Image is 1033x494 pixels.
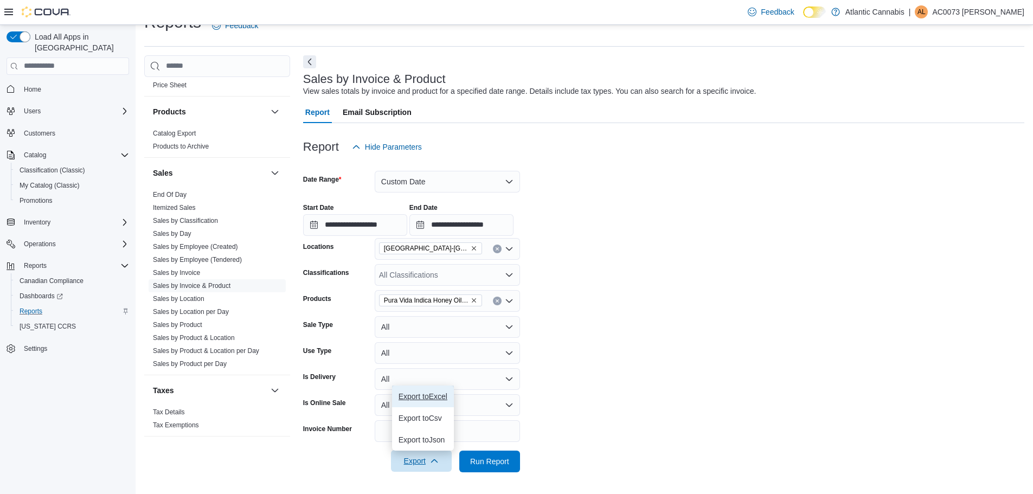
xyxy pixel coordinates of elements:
button: All [375,316,520,338]
span: Grand Falls-Windsor [379,242,482,254]
span: Export [397,450,445,472]
span: Settings [24,344,47,353]
span: Promotions [20,196,53,205]
label: Use Type [303,347,331,355]
a: Price Sheet [153,81,187,89]
button: Canadian Compliance [11,273,133,288]
button: Open list of options [505,297,514,305]
span: Pura Vida Indica Honey Oil Dispenser - 1g [379,294,482,306]
span: Promotions [15,194,129,207]
span: My Catalog (Classic) [15,179,129,192]
span: Sales by Day [153,229,191,238]
button: Settings [2,341,133,356]
a: Customers [20,127,60,140]
button: Classification (Classic) [11,163,133,178]
button: All [375,342,520,364]
p: Atlantic Cannabis [845,5,904,18]
span: Washington CCRS [15,320,129,333]
label: Sale Type [303,320,333,329]
a: Tax Details [153,408,185,416]
label: Invoice Number [303,425,352,433]
button: Remove Pura Vida Indica Honey Oil Dispenser - 1g from selection in this group [471,297,477,304]
a: Sales by Product & Location per Day [153,347,259,355]
span: Reports [20,259,129,272]
h3: Taxes [153,385,174,396]
button: Next [303,55,316,68]
span: Classification (Classic) [15,164,129,177]
h3: Sales by Invoice & Product [303,73,446,86]
span: Reports [24,261,47,270]
label: Classifications [303,268,349,277]
span: Sales by Product [153,320,202,329]
input: Dark Mode [803,7,826,18]
button: Reports [11,304,133,319]
div: Taxes [144,406,290,436]
button: Operations [2,236,133,252]
button: Export toExcel [392,386,454,407]
button: Taxes [153,385,266,396]
a: Sales by Product & Location [153,334,235,342]
a: Sales by Location per Day [153,308,229,316]
a: Feedback [208,15,262,36]
button: Open list of options [505,245,514,253]
span: Sales by Employee (Created) [153,242,238,251]
button: Home [2,81,133,97]
button: My Catalog (Classic) [11,178,133,193]
button: Users [2,104,133,119]
p: AC0073 [PERSON_NAME] [932,5,1024,18]
a: Sales by Invoice & Product [153,282,230,290]
span: Reports [15,305,129,318]
span: Sales by Location per Day [153,307,229,316]
span: Users [24,107,41,116]
button: Reports [20,259,51,272]
label: Is Delivery [303,373,336,381]
span: Settings [20,342,129,355]
span: Customers [20,126,129,140]
span: Customers [24,129,55,138]
div: Products [144,127,290,157]
div: Sales [144,188,290,375]
span: Feedback [761,7,794,17]
div: AC0073 Luff Nancy [915,5,928,18]
p: | [909,5,911,18]
span: Run Report [470,456,509,467]
span: Export to Json [399,435,447,444]
a: Canadian Compliance [15,274,88,287]
span: Canadian Compliance [15,274,129,287]
a: Sales by Location [153,295,204,303]
nav: Complex example [7,77,129,385]
button: Catalog [2,147,133,163]
label: Products [303,294,331,303]
button: Operations [20,238,60,251]
span: Inventory [24,218,50,227]
button: Inventory [20,216,55,229]
button: Inventory [2,215,133,230]
button: Open list of options [505,271,514,279]
button: Products [268,105,281,118]
span: My Catalog (Classic) [20,181,80,190]
span: Users [20,105,129,118]
a: Sales by Day [153,230,191,238]
span: Home [24,85,41,94]
button: Clear input [493,245,502,253]
a: Settings [20,342,52,355]
span: Operations [24,240,56,248]
button: Promotions [11,193,133,208]
span: Pura Vida Indica Honey Oil Dispenser - 1g [384,295,469,306]
a: Home [20,83,46,96]
span: Catalog [24,151,46,159]
a: Reports [15,305,47,318]
a: My Catalog (Classic) [15,179,84,192]
a: End Of Day [153,191,187,198]
div: View sales totals by invoice and product for a specified date range. Details include tax types. Y... [303,86,756,97]
span: Operations [20,238,129,251]
span: Sales by Location [153,294,204,303]
a: Catalog Export [153,130,196,137]
span: Catalog Export [153,129,196,138]
a: Sales by Employee (Created) [153,243,238,251]
span: Sales by Employee (Tendered) [153,255,242,264]
span: Export to Excel [399,392,447,401]
input: Press the down key to open a popover containing a calendar. [409,214,514,236]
